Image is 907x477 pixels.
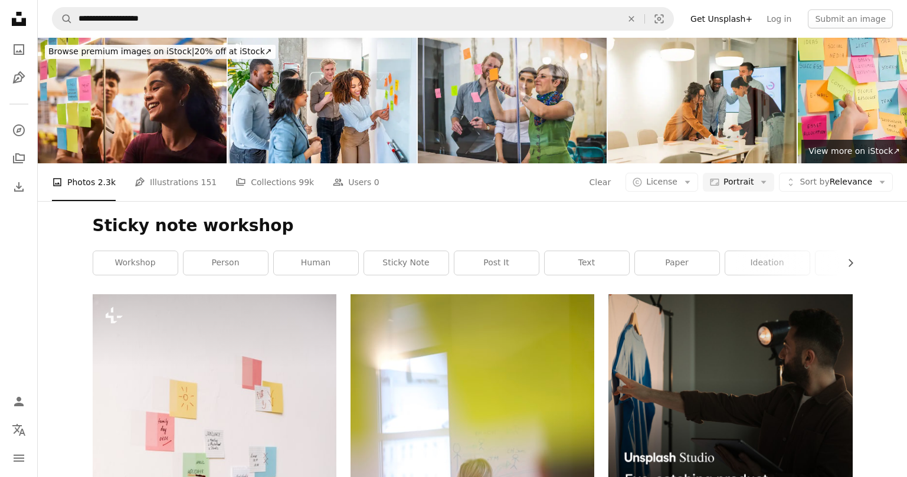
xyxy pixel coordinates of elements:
[779,173,893,192] button: Sort byRelevance
[800,177,829,186] span: Sort by
[703,173,774,192] button: Portrait
[418,38,607,163] img: Young creative business people meeting at office
[274,251,358,275] a: human
[626,173,698,192] button: License
[7,147,31,170] a: Collections
[816,251,900,275] a: finger
[7,119,31,142] a: Explore
[635,251,719,275] a: paper
[7,390,31,413] a: Log in / Sign up
[135,163,217,201] a: Illustrations 151
[364,251,448,275] a: sticky note
[808,9,893,28] button: Submit an image
[454,251,539,275] a: post it
[38,38,227,163] img: Smiling group of college students brainstorming with adhesive notes in a class
[589,173,612,192] button: Clear
[48,47,272,56] span: 20% off at iStock ↗
[723,176,754,188] span: Portrait
[840,251,853,275] button: scroll list to the right
[801,140,907,163] a: View more on iStock↗
[683,9,759,28] a: Get Unsplash+
[800,176,872,188] span: Relevance
[7,446,31,470] button: Menu
[93,215,853,236] h1: Sticky note workshop
[235,163,314,201] a: Collections 99k
[608,38,797,163] img: Marketing team analyzing data and planning new strategy
[299,176,314,189] span: 99k
[545,251,629,275] a: text
[725,251,810,275] a: ideation
[53,8,73,30] button: Search Unsplash
[38,38,283,66] a: Browse premium images on iStock|20% off at iStock↗
[7,175,31,199] a: Download History
[52,7,674,31] form: Find visuals sitewide
[645,8,673,30] button: Visual search
[7,66,31,90] a: Illustrations
[201,176,217,189] span: 151
[93,251,178,275] a: workshop
[333,163,379,201] a: Users 0
[646,177,677,186] span: License
[808,146,900,156] span: View more on iStock ↗
[7,418,31,442] button: Language
[184,251,268,275] a: person
[618,8,644,30] button: Clear
[374,176,379,189] span: 0
[48,47,194,56] span: Browse premium images on iStock |
[759,9,798,28] a: Log in
[7,38,31,61] a: Photos
[228,38,417,163] img: Coworkers using sticky notes on whiteboard during meeting in office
